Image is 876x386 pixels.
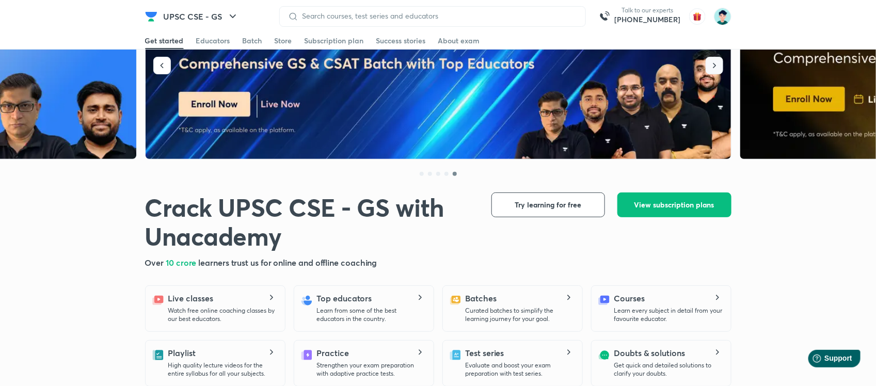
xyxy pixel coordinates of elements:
[614,292,645,304] h5: Courses
[166,257,198,268] span: 10 crore
[145,33,184,49] a: Get started
[168,292,213,304] h5: Live classes
[145,10,157,23] img: Company Logo
[168,347,196,359] h5: Playlist
[298,12,577,20] input: Search courses, test series and educators
[784,346,865,375] iframe: Help widget launcher
[168,361,277,378] p: High quality lecture videos for the entire syllabus for all your subjects.
[196,33,230,49] a: Educators
[491,192,605,217] button: Try learning for free
[168,307,277,323] p: Watch free online coaching classes by our best educators.
[198,257,377,268] span: learners trust us for online and offline coaching
[275,36,292,46] div: Store
[438,36,480,46] div: About exam
[317,292,372,304] h5: Top educators
[466,347,504,359] h5: Test series
[145,192,475,250] h1: Crack UPSC CSE - GS with Unacademy
[614,361,723,378] p: Get quick and detailed solutions to clarify your doubts.
[515,200,581,210] span: Try learning for free
[466,292,497,304] h5: Batches
[438,33,480,49] a: About exam
[617,192,731,217] button: View subscription plans
[614,307,723,323] p: Learn every subject in detail from your favourite educator.
[157,6,245,27] button: UPSC CSE - GS
[243,36,262,46] div: Batch
[305,33,364,49] a: Subscription plan
[317,347,349,359] h5: Practice
[689,8,706,25] img: avatar
[714,8,731,25] img: Shamas Khan
[317,307,425,323] p: Learn from some of the best educators in the country.
[466,361,574,378] p: Evaluate and boost your exam preparation with test series.
[615,6,681,14] p: Talk to our experts
[615,14,681,25] a: [PHONE_NUMBER]
[466,307,574,323] p: Curated batches to simplify the learning journey for your goal.
[275,33,292,49] a: Store
[376,33,426,49] a: Success stories
[243,33,262,49] a: Batch
[145,36,184,46] div: Get started
[594,6,615,27] img: call-us
[634,200,714,210] span: View subscription plans
[305,36,364,46] div: Subscription plan
[614,347,686,359] h5: Doubts & solutions
[196,36,230,46] div: Educators
[376,36,426,46] div: Success stories
[317,361,425,378] p: Strengthen your exam preparation with adaptive practice tests.
[145,257,166,268] span: Over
